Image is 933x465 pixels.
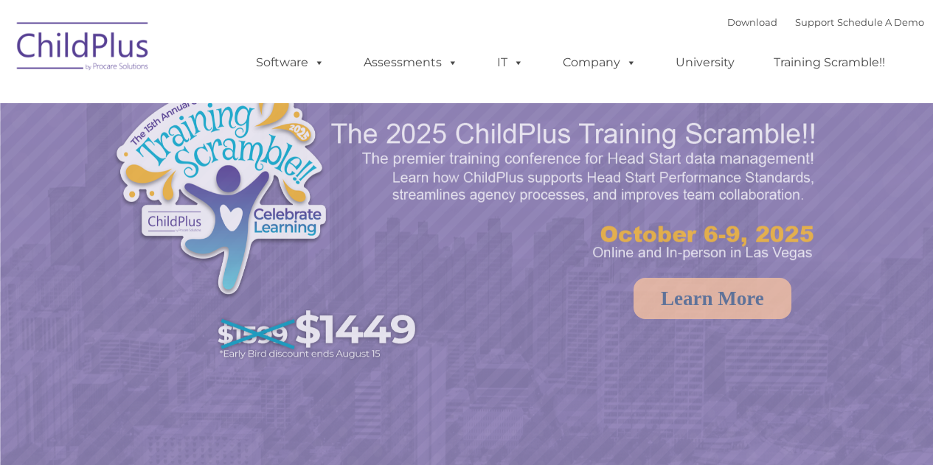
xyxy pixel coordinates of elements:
a: IT [482,48,538,77]
font: | [727,16,924,28]
a: Download [727,16,777,28]
a: Company [548,48,651,77]
a: Learn More [634,278,791,319]
a: Support [795,16,834,28]
img: ChildPlus by Procare Solutions [10,12,157,85]
a: Assessments [349,48,473,77]
a: Training Scramble!! [759,48,900,77]
a: Schedule A Demo [837,16,924,28]
a: Software [241,48,339,77]
a: University [661,48,749,77]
